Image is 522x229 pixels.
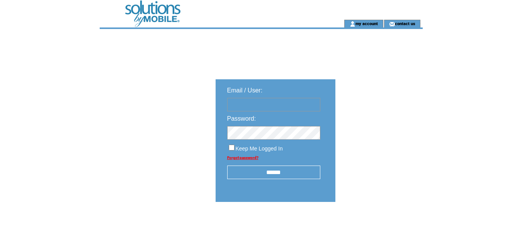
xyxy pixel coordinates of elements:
a: my account [355,21,378,26]
span: Password: [227,115,256,122]
a: Forgot password? [227,156,258,160]
img: contact_us_icon.gif;jsessionid=5C35F3D172C3F60D3BEA023E28038CD5 [389,21,395,27]
span: Email / User: [227,87,263,94]
span: Keep Me Logged In [236,145,283,152]
img: account_icon.gif;jsessionid=5C35F3D172C3F60D3BEA023E28038CD5 [350,21,355,27]
a: contact us [395,21,415,26]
